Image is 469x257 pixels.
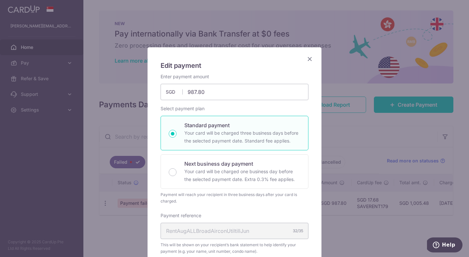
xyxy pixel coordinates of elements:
p: Your card will be charged three business days before the selected payment date. Standard fee appl... [184,129,300,145]
label: Select payment plan [161,105,205,112]
div: 32/35 [293,228,303,234]
label: Payment reference [161,212,201,219]
p: Next business day payment [184,160,300,168]
p: Your card will be charged one business day before the selected payment date. Extra 0.3% fee applies. [184,168,300,183]
label: Enter payment amount [161,73,209,80]
span: SGD [166,89,183,95]
div: Payment will reach your recipient in three business days after your card is charged. [161,191,308,204]
p: Standard payment [184,121,300,129]
h5: Edit payment [161,60,308,71]
input: 0.00 [161,84,308,100]
button: Close [306,55,314,63]
iframe: Opens a widget where you can find more information [427,237,462,254]
span: This will be shown on your recipient’s bank statement to help identify your payment (e.g. your na... [161,242,308,255]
